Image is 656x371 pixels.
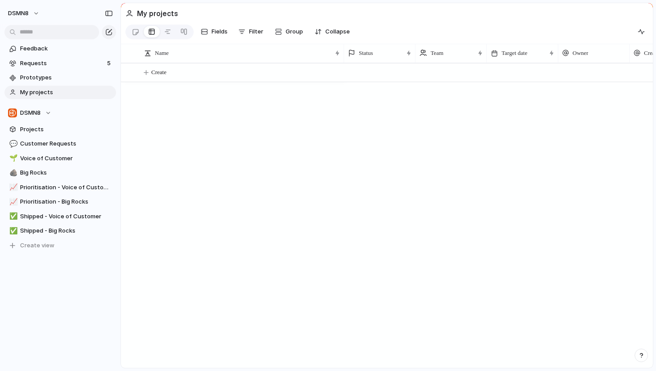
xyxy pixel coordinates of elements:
button: 📈 [8,197,17,206]
button: Filter [235,25,267,39]
div: 📈 [9,197,16,207]
button: Group [270,25,307,39]
button: DSMN8 [4,106,116,120]
a: Requests5 [4,57,116,70]
button: 💬 [8,139,17,148]
span: Requests [20,59,104,68]
span: Create [151,68,166,77]
span: Owner [573,49,588,58]
button: DSMN8 [4,6,44,21]
span: Shipped - Big Rocks [20,226,113,235]
button: 🪨 [8,168,17,177]
span: Customer Requests [20,139,113,148]
button: Collapse [311,25,353,39]
button: Create view [4,239,116,252]
span: Fields [212,27,228,36]
span: Feedback [20,44,113,53]
div: ✅ [9,226,16,236]
span: Projects [20,125,113,134]
div: ✅ [9,211,16,221]
span: Target date [502,49,527,58]
div: 📈 [9,182,16,192]
a: Projects [4,123,116,136]
span: DSMN8 [20,108,41,117]
div: 🪨 [9,168,16,178]
span: Create view [20,241,54,250]
h2: My projects [137,8,178,19]
button: ✅ [8,212,17,221]
a: Prototypes [4,71,116,84]
a: ✅Shipped - Big Rocks [4,224,116,238]
button: Fields [197,25,231,39]
span: Voice of Customer [20,154,113,163]
a: 📈Prioritisation - Big Rocks [4,195,116,208]
div: 💬 [9,139,16,149]
span: Prototypes [20,73,113,82]
a: ✅Shipped - Voice of Customer [4,210,116,223]
span: Big Rocks [20,168,113,177]
span: Prioritisation - Big Rocks [20,197,113,206]
span: Group [286,27,303,36]
a: 🌱Voice of Customer [4,152,116,165]
button: 🌱 [8,154,17,163]
div: 🌱 [9,153,16,163]
a: 🪨Big Rocks [4,166,116,179]
a: My projects [4,86,116,99]
span: Filter [249,27,263,36]
span: My projects [20,88,113,97]
span: Shipped - Voice of Customer [20,212,113,221]
span: Team [431,49,444,58]
span: Collapse [325,27,350,36]
span: DSMN8 [8,9,29,18]
span: Prioritisation - Voice of Customer [20,183,113,192]
button: 📈 [8,183,17,192]
a: 💬Customer Requests [4,137,116,150]
a: Feedback [4,42,116,55]
span: 5 [107,59,112,68]
button: ✅ [8,226,17,235]
a: 📈Prioritisation - Voice of Customer [4,181,116,194]
span: Status [359,49,373,58]
span: Name [155,49,169,58]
